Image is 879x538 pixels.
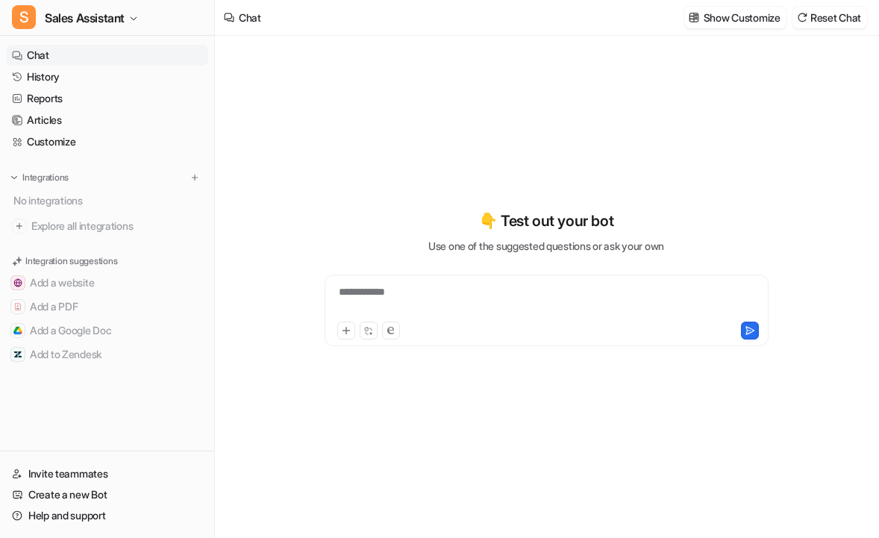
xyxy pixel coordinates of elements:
a: Reports [6,88,208,109]
a: Chat [6,45,208,66]
img: Add a Google Doc [13,326,22,335]
div: Chat [239,10,261,25]
a: Articles [6,110,208,131]
a: History [6,66,208,87]
a: Customize [6,131,208,152]
a: Explore all integrations [6,216,208,237]
button: Add a PDFAdd a PDF [6,295,208,319]
img: customize [689,12,699,23]
img: reset [797,12,807,23]
a: Help and support [6,505,208,526]
img: menu_add.svg [190,172,200,183]
button: Add a Google DocAdd a Google Doc [6,319,208,342]
img: Add to Zendesk [13,350,22,359]
p: Integration suggestions [25,254,117,268]
p: Use one of the suggested questions or ask your own [428,238,664,254]
p: Integrations [22,172,69,184]
img: explore all integrations [12,219,27,234]
p: 👇 Test out your bot [479,210,613,232]
span: S [12,5,36,29]
a: Create a new Bot [6,484,208,505]
button: Reset Chat [792,7,867,28]
img: Add a website [13,278,22,287]
button: Integrations [6,170,73,185]
img: Add a PDF [13,302,22,311]
button: Add a websiteAdd a website [6,271,208,295]
img: expand menu [9,172,19,183]
span: Sales Assistant [45,7,125,28]
button: Add to ZendeskAdd to Zendesk [6,342,208,366]
span: Explore all integrations [31,214,202,238]
div: No integrations [9,188,208,213]
button: Show Customize [684,7,786,28]
p: Show Customize [704,10,781,25]
a: Invite teammates [6,463,208,484]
